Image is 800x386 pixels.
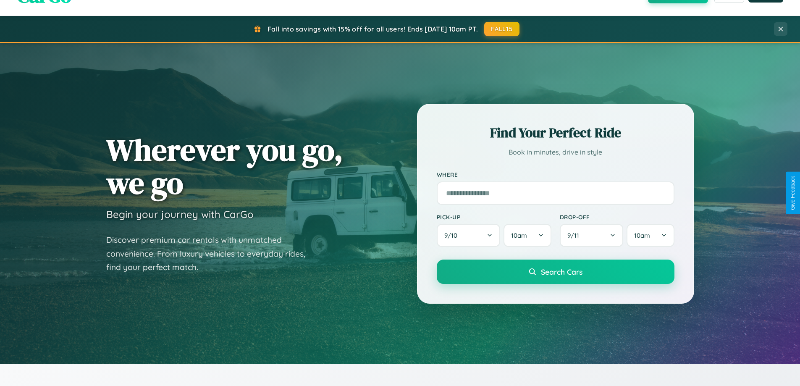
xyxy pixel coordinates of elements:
button: 10am [627,224,674,247]
label: Drop-off [560,213,674,221]
span: 9 / 11 [567,231,583,239]
label: Pick-up [437,213,551,221]
button: FALL15 [484,22,519,36]
span: 9 / 10 [444,231,462,239]
span: Search Cars [541,267,582,276]
label: Where [437,171,674,178]
p: Discover premium car rentals with unmatched convenience. From luxury vehicles to everyday rides, ... [106,233,316,274]
h1: Wherever you go, we go [106,133,343,200]
p: Book in minutes, drive in style [437,146,674,158]
span: 10am [634,231,650,239]
span: Fall into savings with 15% off for all users! Ends [DATE] 10am PT. [268,25,478,33]
span: 10am [511,231,527,239]
button: 9/11 [560,224,624,247]
button: 10am [504,224,551,247]
button: 9/10 [437,224,501,247]
h2: Find Your Perfect Ride [437,123,674,142]
div: Give Feedback [790,176,796,210]
button: Search Cars [437,260,674,284]
h3: Begin your journey with CarGo [106,208,254,221]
